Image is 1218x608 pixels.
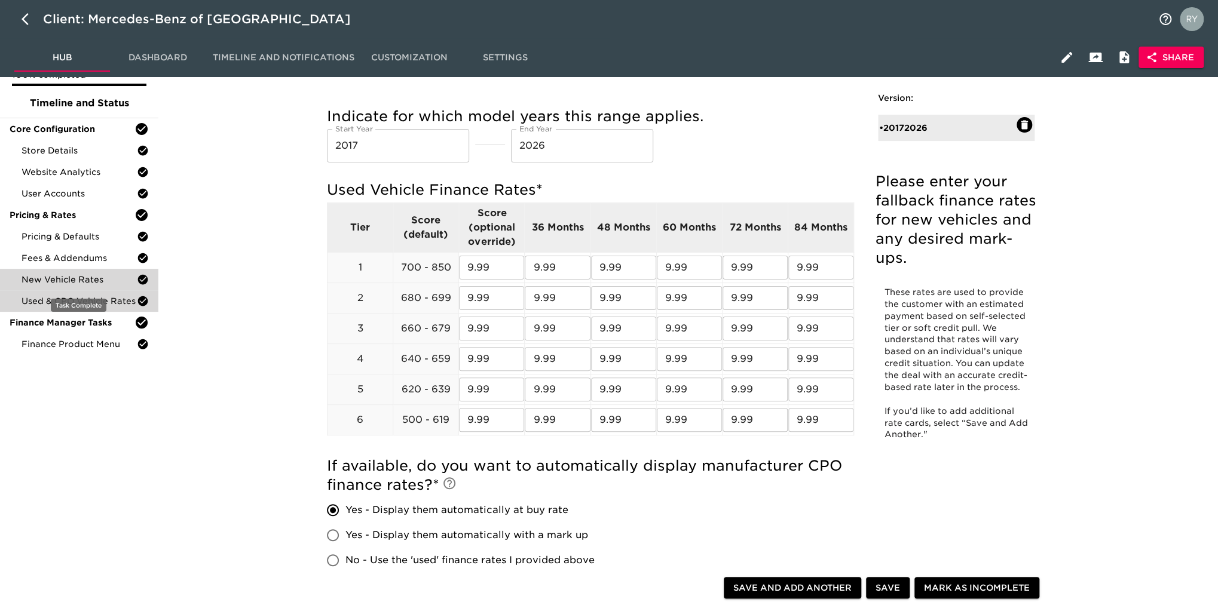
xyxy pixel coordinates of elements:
span: Yes - Display them automatically with a mark up [345,528,588,542]
button: Delete: 20172026 [1017,117,1032,133]
span: Save and Add Another [733,581,852,595]
span: If you’d like to add additional rate cards, select “Save and Add Another." [885,406,1030,440]
span: User Accounts [22,188,137,199]
h5: If available, do you want to automatically display manufacturer CPO finance rates? [327,456,854,495]
span: Finance Manager Tasks [10,317,134,328]
span: Yes - Display them automatically at buy rate [345,503,568,517]
p: 680 - 699 [393,291,458,305]
p: 700 - 850 [393,260,458,275]
span: Timeline and Status [10,96,149,110]
span: Core Configuration [10,123,134,135]
button: Save and Add Another [724,577,861,599]
span: Customization [369,50,450,65]
span: These rates are used to provide the customer with an estimated payment based on self-selected tie... [885,287,1028,392]
h6: Version: [878,92,1035,105]
p: 5 [328,382,393,397]
span: Website Analytics [22,166,137,178]
button: Share [1139,47,1204,69]
span: Finance Product Menu [22,338,137,350]
h5: Used Vehicle Finance Rates [327,180,854,199]
p: 3 [328,321,393,336]
p: 4 [328,352,393,366]
span: Settings [464,50,546,65]
button: Internal Notes and Comments [1110,43,1139,72]
button: Save [866,577,910,599]
span: Pricing & Defaults [22,231,137,242]
p: 640 - 659 [393,352,458,366]
span: Share [1148,50,1194,65]
span: Used & CPO Vehicle Rates [22,295,137,307]
h5: Indicate for which model years this range applies. [327,107,854,126]
span: Store Details [22,145,137,156]
p: 72 Months [723,220,788,235]
div: • 20172026 [879,122,1017,134]
img: Profile [1180,7,1204,31]
span: Mark as Incomplete [924,581,1030,595]
p: 500 - 619 [393,413,458,427]
p: 1 [328,260,393,275]
button: Mark as Incomplete [914,577,1039,599]
span: Dashboard [117,50,198,65]
h5: Please enter your fallback finance rates for new vehicles and any desired mark-ups. [876,172,1037,268]
span: Save [876,581,900,595]
p: Score (optional override) [459,206,524,249]
p: 48 Months [591,220,656,235]
span: No - Use the 'used' finance rates I provided above [345,553,595,567]
button: notifications [1151,5,1180,33]
div: Client: Mercedes-Benz of [GEOGRAPHIC_DATA] [43,10,368,29]
span: Hub [22,50,103,65]
p: 2 [328,291,393,305]
span: Fees & Addendums [22,252,137,264]
p: 60 Months [657,220,722,235]
p: 6 [328,413,393,427]
span: Timeline and Notifications [213,50,354,65]
p: Tier [328,220,393,235]
span: Pricing & Rates [10,209,134,221]
span: New Vehicle Rates [22,274,137,285]
button: Client View [1081,43,1110,72]
div: •20172026 [878,115,1035,141]
button: Edit Hub [1052,43,1081,72]
p: 84 Months [788,220,853,235]
p: 620 - 639 [393,382,458,397]
p: Score (default) [393,213,458,242]
p: 660 - 679 [393,321,458,336]
p: 36 Months [525,220,590,235]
